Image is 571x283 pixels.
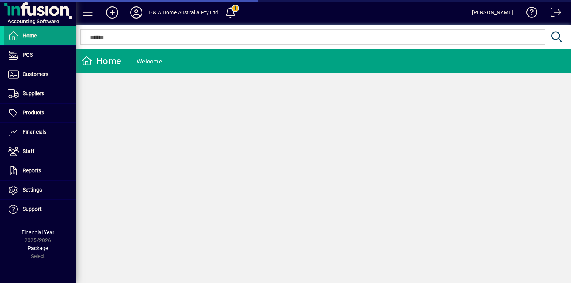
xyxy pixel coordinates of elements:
[23,206,42,212] span: Support
[100,6,124,19] button: Add
[4,104,76,122] a: Products
[23,90,44,96] span: Suppliers
[23,32,37,39] span: Home
[23,187,42,193] span: Settings
[4,65,76,84] a: Customers
[23,148,34,154] span: Staff
[472,6,513,19] div: [PERSON_NAME]
[545,2,562,26] a: Logout
[23,129,46,135] span: Financials
[4,123,76,142] a: Financials
[28,245,48,251] span: Package
[137,56,162,68] div: Welcome
[4,200,76,219] a: Support
[23,52,33,58] span: POS
[23,167,41,173] span: Reports
[4,161,76,180] a: Reports
[4,46,76,65] a: POS
[22,229,54,235] span: Financial Year
[23,110,44,116] span: Products
[124,6,148,19] button: Profile
[148,6,218,19] div: D & A Home Australia Pty Ltd
[4,84,76,103] a: Suppliers
[4,181,76,199] a: Settings
[81,55,121,67] div: Home
[23,71,48,77] span: Customers
[521,2,537,26] a: Knowledge Base
[4,142,76,161] a: Staff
